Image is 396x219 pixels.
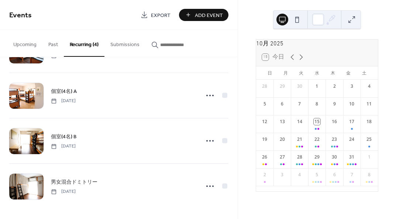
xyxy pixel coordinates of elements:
div: 13 [279,118,286,125]
div: 16 [331,118,338,125]
div: 30 [296,83,303,90]
button: Past [42,30,64,56]
div: 15 [314,118,320,125]
div: 12 [261,118,268,125]
a: 個室(4名) B [51,132,76,141]
div: 27 [279,154,286,160]
div: 2 [331,83,338,90]
button: Add Event [179,9,228,21]
a: Export [135,9,176,21]
div: 4 [296,171,303,178]
div: 19 [261,136,268,143]
div: 31 [348,154,355,160]
span: [DATE] [51,188,76,195]
span: Add Event [195,11,223,19]
div: 28 [296,154,303,160]
div: 金 [341,66,357,80]
div: 2 [261,171,268,178]
span: 個室(4名) B [51,133,76,141]
div: 6 [331,171,338,178]
div: 日 [262,66,278,80]
div: 29 [314,154,320,160]
div: 10月 2025 [256,39,378,48]
button: Upcoming [7,30,42,56]
div: 29 [279,83,286,90]
div: 10 [348,101,355,107]
div: 18 [366,118,372,125]
div: 23 [331,136,338,143]
div: 24 [348,136,355,143]
div: 7 [296,101,303,107]
div: 3 [348,83,355,90]
div: 4 [366,83,372,90]
div: 水 [309,66,325,80]
div: 20 [279,136,286,143]
div: 11 [366,101,372,107]
div: 8 [314,101,320,107]
div: 6 [279,101,286,107]
div: 1 [314,83,320,90]
div: 26 [261,154,268,160]
div: 21 [296,136,303,143]
div: 14 [296,118,303,125]
span: [DATE] [51,98,76,104]
span: Events [9,8,32,22]
button: Submissions [104,30,145,56]
span: Export [151,11,171,19]
span: 個室(4名) A [51,88,77,95]
div: 月 [278,66,293,80]
span: [DATE] [51,143,76,150]
div: 8 [366,171,372,178]
div: 土 [356,66,372,80]
div: 5 [261,101,268,107]
div: 28 [261,83,268,90]
div: 30 [331,154,338,160]
div: 火 [293,66,309,80]
div: 25 [366,136,372,143]
div: 9 [331,101,338,107]
div: 7 [348,171,355,178]
div: 22 [314,136,320,143]
div: 5 [314,171,320,178]
div: 17 [348,118,355,125]
div: 3 [279,171,286,178]
button: Recurring (4) [64,30,104,57]
div: 1 [366,154,372,160]
div: 木 [325,66,341,80]
a: 個室(4名) A [51,87,77,95]
a: 男女混合ドミトリー [51,178,97,186]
